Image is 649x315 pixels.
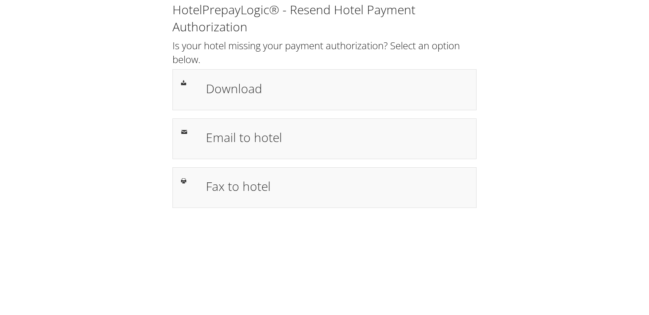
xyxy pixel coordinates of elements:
[172,69,477,110] a: Download
[172,167,477,208] a: Fax to hotel
[206,79,468,98] h1: Download
[172,118,477,159] a: Email to hotel
[172,39,477,66] h2: Is your hotel missing your payment authorization? Select an option below.
[206,128,468,147] h1: Email to hotel
[172,1,477,35] h1: HotelPrepayLogic® - Resend Hotel Payment Authorization
[206,177,468,195] h1: Fax to hotel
